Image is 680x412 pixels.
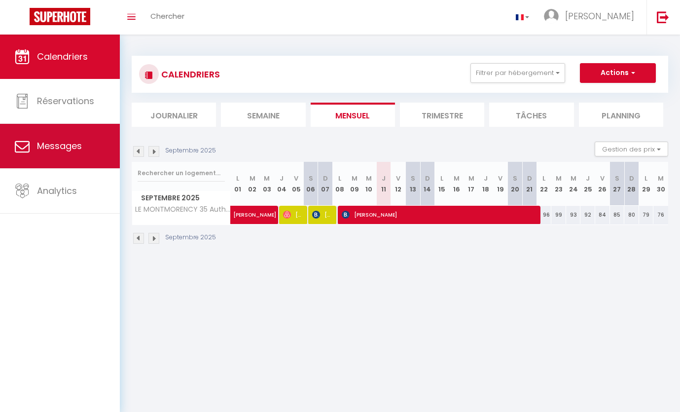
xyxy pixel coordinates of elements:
th: 12 [391,162,406,206]
th: 30 [653,162,668,206]
abbr: L [440,174,443,183]
button: Ouvrir le widget de chat LiveChat [8,4,37,34]
th: 28 [624,162,639,206]
th: 13 [405,162,420,206]
th: 18 [478,162,493,206]
th: 15 [435,162,450,206]
abbr: M [556,174,562,183]
th: 03 [260,162,275,206]
th: 05 [289,162,304,206]
abbr: M [264,174,270,183]
li: Journalier [132,103,216,127]
th: 14 [420,162,435,206]
li: Planning [579,103,663,127]
span: [PERSON_NAME] Laïrle [283,205,303,224]
li: Tâches [489,103,573,127]
th: 25 [580,162,595,206]
abbr: M [366,174,372,183]
th: 09 [347,162,362,206]
abbr: L [542,174,545,183]
abbr: S [309,174,313,183]
th: 01 [231,162,246,206]
button: Filtrer par hébergement [470,63,565,83]
abbr: D [425,174,430,183]
abbr: S [411,174,415,183]
abbr: V [600,174,605,183]
abbr: V [396,174,400,183]
abbr: M [468,174,474,183]
div: 85 [610,206,625,224]
th: 22 [537,162,552,206]
th: 16 [449,162,464,206]
a: [PERSON_NAME] [231,206,246,225]
div: 99 [551,206,566,224]
abbr: L [644,174,647,183]
abbr: J [484,174,488,183]
abbr: S [513,174,517,183]
span: LE MONTMORENCY 35 Authentic Centre Historique Clim [134,206,232,213]
th: 23 [551,162,566,206]
th: 06 [303,162,318,206]
div: 93 [566,206,581,224]
abbr: D [629,174,634,183]
div: 79 [639,206,654,224]
div: 96 [537,206,552,224]
th: 02 [245,162,260,206]
p: Septembre 2025 [165,233,216,242]
img: ... [544,9,559,24]
input: Rechercher un logement... [138,164,225,182]
abbr: L [338,174,341,183]
div: 84 [595,206,610,224]
li: Semaine [221,103,305,127]
abbr: M [658,174,664,183]
li: Mensuel [311,103,395,127]
button: Actions [580,63,656,83]
th: 11 [376,162,391,206]
th: 29 [639,162,654,206]
th: 07 [318,162,333,206]
span: [PERSON_NAME] [565,10,634,22]
th: 27 [610,162,625,206]
span: Septembre 2025 [132,191,230,205]
div: 76 [653,206,668,224]
abbr: D [527,174,532,183]
span: [PERSON_NAME] [342,205,539,224]
th: 20 [507,162,522,206]
abbr: V [294,174,298,183]
abbr: L [236,174,239,183]
abbr: J [280,174,284,183]
span: Messages [37,140,82,152]
abbr: J [586,174,590,183]
th: 26 [595,162,610,206]
div: 92 [580,206,595,224]
abbr: M [250,174,255,183]
th: 08 [333,162,348,206]
button: Gestion des prix [595,142,668,156]
span: Réservations [37,95,94,107]
span: Chercher [150,11,184,21]
h3: CALENDRIERS [159,63,220,85]
div: 80 [624,206,639,224]
th: 04 [274,162,289,206]
abbr: M [454,174,460,183]
th: 24 [566,162,581,206]
span: [PERSON_NAME] [233,200,301,219]
abbr: J [382,174,386,183]
abbr: S [615,174,619,183]
th: 19 [493,162,508,206]
span: Analytics [37,185,77,197]
span: Calendriers [37,50,88,63]
th: 21 [522,162,537,206]
img: logout [657,11,669,23]
li: Trimestre [400,103,484,127]
img: Super Booking [30,8,90,25]
abbr: M [352,174,358,183]
span: [PERSON_NAME] [312,205,332,224]
abbr: V [498,174,502,183]
abbr: M [571,174,576,183]
abbr: D [323,174,328,183]
th: 10 [362,162,377,206]
th: 17 [464,162,479,206]
p: Septembre 2025 [165,146,216,155]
